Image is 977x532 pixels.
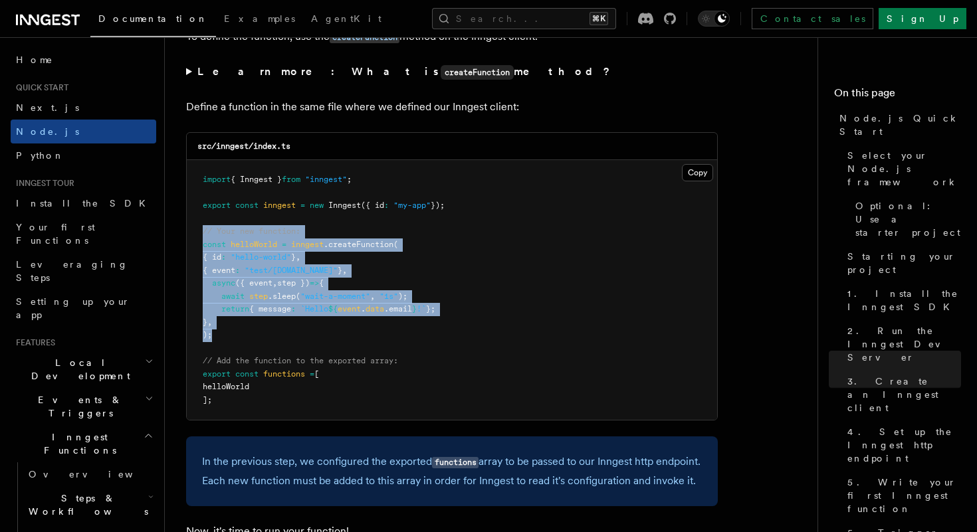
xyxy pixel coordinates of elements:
span: } [291,252,296,262]
span: Starting your project [847,250,961,276]
span: // Add the function to the exported array: [203,356,398,365]
span: = [282,240,286,249]
h4: On this page [834,85,961,106]
span: ]; [203,395,212,404]
span: Node.js Quick Start [839,112,961,138]
span: helloWorld [231,240,277,249]
a: Leveraging Steps [11,252,156,290]
span: : [235,266,240,275]
span: inngest [291,240,324,249]
span: ( [296,292,300,301]
span: .sleep [268,292,296,301]
span: Home [16,53,53,66]
span: "hello-world" [231,252,291,262]
span: Your first Functions [16,222,95,246]
span: step }) [277,278,310,288]
span: 4. Set up the Inngest http endpoint [847,425,961,465]
span: , [272,278,277,288]
span: Setting up your app [16,296,130,320]
span: .createFunction [324,240,393,249]
span: const [203,240,226,249]
button: Search...⌘K [432,8,616,29]
span: { Inngest } [231,175,282,184]
span: , [207,317,212,327]
span: 5. Write your first Inngest function [847,476,961,515]
a: 5. Write your first Inngest function [842,470,961,521]
a: Starting your project [842,244,961,282]
a: 3. Create an Inngest client [842,369,961,420]
a: Documentation [90,4,216,37]
span: "wait-a-moment" [300,292,370,301]
a: Optional: Use a starter project [850,194,961,244]
span: Examples [224,13,295,24]
span: , [296,252,300,262]
span: Overview [29,469,165,480]
kbd: ⌘K [590,12,608,25]
a: 4. Set up the Inngest http endpoint [842,420,961,470]
span: ; [347,175,352,184]
span: : [291,304,296,313]
button: Copy [682,164,713,181]
span: { [319,278,324,288]
span: import [203,175,231,184]
span: "1s" [380,292,398,301]
span: async [212,278,235,288]
span: { event [203,266,235,275]
a: 2. Run the Inngest Dev Server [842,319,961,369]
span: functions [263,369,305,379]
a: Select your Node.js framework [842,143,961,194]
a: Node.js [11,120,156,143]
span: Node.js [16,126,79,137]
span: 2. Run the Inngest Dev Server [847,324,961,364]
span: , [370,292,375,301]
span: event [338,304,361,313]
a: Home [11,48,156,72]
span: Quick start [11,82,68,93]
span: }; [426,304,435,313]
a: Node.js Quick Start [834,106,961,143]
span: ); [398,292,407,301]
span: => [310,278,319,288]
span: } [203,317,207,327]
span: Optional: Use a starter project [855,199,961,239]
code: functions [432,457,479,468]
a: 1. Install the Inngest SDK [842,282,961,319]
span: Local Development [11,356,145,383]
span: . [361,304,366,313]
span: } [412,304,417,313]
span: }); [431,201,445,210]
button: Toggle dark mode [698,11,730,27]
code: createFunction [441,65,514,80]
span: Select your Node.js framework [847,149,961,189]
span: ({ event [235,278,272,288]
p: Define a function in the same file where we defined our Inngest client: [186,98,718,116]
span: 1. Install the Inngest SDK [847,287,961,313]
span: = [310,369,314,379]
span: Features [11,337,55,348]
button: Events & Triggers [11,388,156,425]
span: : [221,252,226,262]
span: export [203,369,231,379]
a: Overview [23,462,156,486]
span: , [342,266,347,275]
span: return [221,304,249,313]
span: helloWorld [203,382,249,391]
span: .email [384,304,412,313]
span: new [310,201,324,210]
span: : [384,201,389,210]
p: In the previous step, we configured the exported array to be passed to our Inngest http endpoint.... [202,452,702,490]
span: Inngest [328,201,361,210]
span: ${ [328,304,338,313]
span: [ [314,369,319,379]
span: = [300,201,305,210]
span: { message [249,304,291,313]
span: const [235,369,259,379]
summary: Learn more: What iscreateFunctionmethod? [186,62,718,82]
span: Inngest tour [11,178,74,189]
span: "my-app" [393,201,431,210]
button: Local Development [11,351,156,388]
span: ( [393,240,398,249]
button: Inngest Functions [11,425,156,462]
a: Contact sales [752,8,873,29]
a: Setting up your app [11,290,156,327]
